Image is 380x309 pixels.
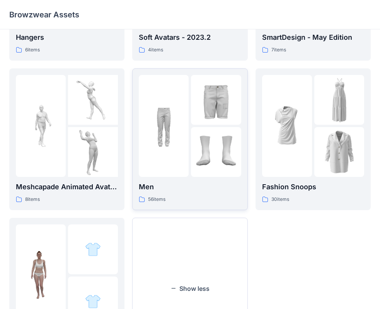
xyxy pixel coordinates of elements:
img: folder 2 [68,75,118,125]
p: Soft Avatars - 2023.2 [139,32,241,43]
p: Browzwear Assets [9,9,79,20]
img: folder 3 [68,127,118,177]
p: Fashion Snoops [262,182,364,192]
p: 30 items [271,195,289,204]
img: folder 1 [262,101,312,151]
p: 8 items [25,195,40,204]
p: Meshcapade Animated Avatars [16,182,118,192]
a: folder 1folder 2folder 3Meshcapade Animated Avatars8items [9,68,124,210]
p: Men [139,182,241,192]
p: SmartDesign - May Edition [262,32,364,43]
img: folder 3 [191,127,241,177]
p: 6 items [25,46,40,54]
img: folder 3 [314,127,364,177]
img: folder 1 [139,101,189,151]
p: 56 items [148,195,165,204]
img: folder 2 [191,75,241,125]
p: 4 items [148,46,163,54]
a: folder 1folder 2folder 3Men56items [132,68,247,210]
img: folder 1 [16,101,66,151]
img: folder 2 [314,75,364,125]
a: folder 1folder 2folder 3Fashion Snoops30items [256,68,371,210]
p: 7 items [271,46,286,54]
img: folder 2 [85,241,101,257]
img: folder 1 [16,250,66,300]
p: Hangers [16,32,118,43]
